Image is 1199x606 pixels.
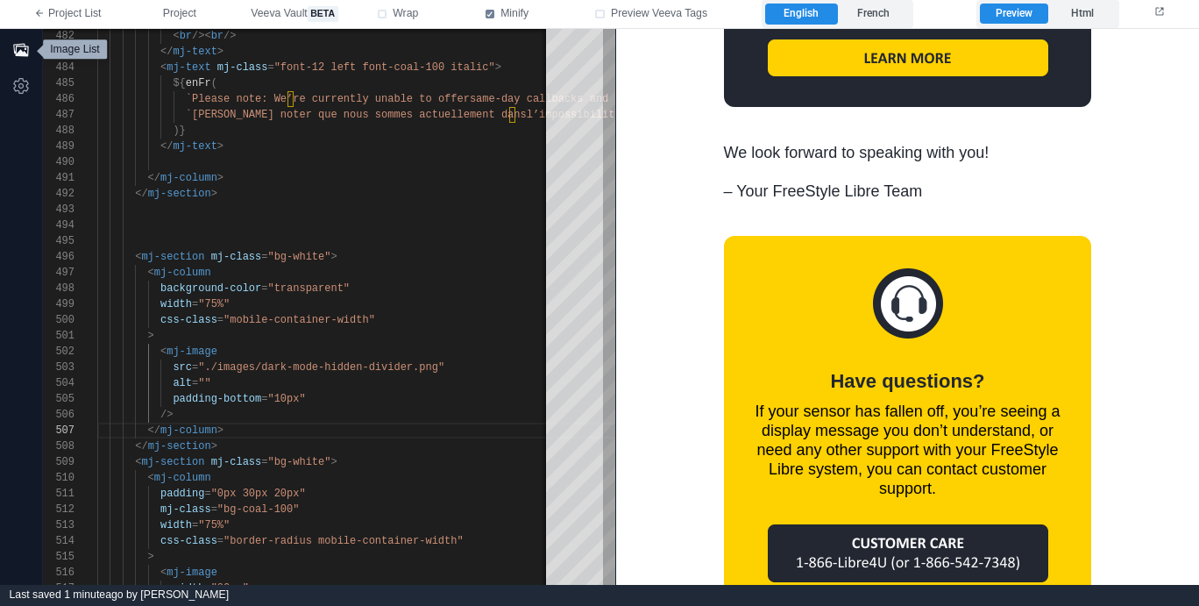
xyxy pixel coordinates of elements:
[148,440,211,453] span: mj-section
[204,488,210,500] span: =
[211,440,217,453] span: >
[43,202,74,217] div: 493
[135,456,141,468] span: <
[160,282,261,295] span: background-color
[43,438,74,454] div: 508
[163,6,196,22] span: Project
[223,535,464,547] span: "border-radius mobile-container-width"
[211,251,262,263] span: mj-class
[43,517,74,533] div: 513
[148,267,154,279] span: <
[186,93,470,105] span: `Please note: We’re currently unable to offer
[148,172,160,184] span: </
[135,251,141,263] span: <
[43,549,74,565] div: 515
[154,267,211,279] span: mj-column
[43,60,74,75] div: 484
[173,361,192,374] span: src
[217,314,223,326] span: =
[43,107,74,123] div: 487
[217,424,223,437] span: >
[167,61,210,74] span: mj-text
[192,298,198,310] span: =
[160,409,173,421] span: />
[43,139,74,154] div: 489
[154,472,211,484] span: mj-column
[223,30,236,42] span: />
[148,330,154,342] span: >
[500,6,529,22] span: Minify
[43,170,74,186] div: 491
[43,344,74,360] div: 502
[135,440,147,453] span: </
[43,375,74,391] div: 504
[267,456,330,468] span: "bg-white"
[274,61,495,74] span: "font-12 left font-coal-100 italic"
[148,472,154,484] span: <
[141,456,204,468] span: mj-section
[43,360,74,375] div: 503
[173,46,216,58] span: mj-text
[173,77,185,89] span: ${
[43,328,74,344] div: 501
[173,582,204,595] span: width
[43,486,74,502] div: 511
[211,77,217,89] span: (
[616,29,1199,585] iframe: preview
[43,28,74,44] div: 482
[980,4,1047,25] label: Preview
[160,503,211,516] span: mj-class
[217,535,223,547] span: =
[1048,4,1116,25] label: Html
[43,296,74,312] div: 499
[192,519,198,531] span: =
[838,4,910,25] label: French
[43,391,74,407] div: 505
[267,61,273,74] span: =
[160,61,167,74] span: <
[173,125,185,137] span: )}
[217,46,223,58] span: >
[470,93,785,105] span: same-day callbacks and require at least 1 business
[43,265,74,281] div: 497
[135,188,147,200] span: </
[43,565,74,581] div: 516
[160,314,217,326] span: css-class
[43,91,74,107] div: 486
[173,393,261,405] span: padding-bottom
[160,172,217,184] span: mj-column
[173,140,216,153] span: mj-text
[160,140,173,153] span: </
[192,361,198,374] span: =
[211,456,262,468] span: mj-class
[217,61,268,74] span: mj-class
[148,424,160,437] span: </
[43,186,74,202] div: 492
[148,188,211,200] span: mj-section
[330,456,337,468] span: >
[261,456,267,468] span: =
[527,109,830,121] span: l’impossibilité de vous rappeler le jour même et
[43,533,74,549] div: 514
[198,298,230,310] span: "75%"
[43,44,74,60] div: 483
[211,188,217,200] span: >
[43,470,74,486] div: 510
[43,75,74,91] div: 485
[141,251,204,263] span: mj-section
[217,172,223,184] span: >
[43,581,74,596] div: 517
[43,154,74,170] div: 490
[198,519,230,531] span: "75%"
[261,393,267,405] span: =
[180,30,192,42] span: br
[43,217,74,233] div: 494
[167,567,217,579] span: mj-image
[251,6,337,22] span: Veeva Vault
[43,249,74,265] div: 496
[160,488,204,500] span: padding
[198,377,210,389] span: ""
